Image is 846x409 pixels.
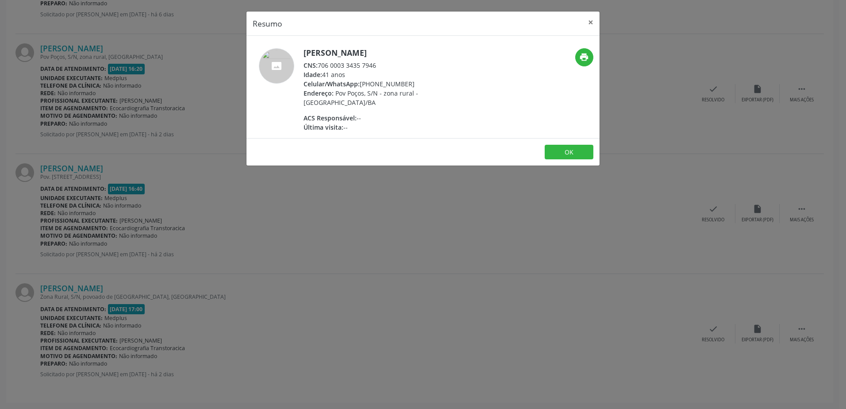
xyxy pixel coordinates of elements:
[304,123,343,131] span: Última visita:
[304,48,476,58] h5: [PERSON_NAME]
[259,48,294,84] img: accompaniment
[304,114,357,122] span: ACS Responsável:
[304,123,476,132] div: --
[304,61,318,69] span: CNS:
[304,113,476,123] div: --
[304,70,476,79] div: 41 anos
[304,89,418,107] span: Pov Poços, S/N - zona rural - [GEOGRAPHIC_DATA]/BA
[304,61,476,70] div: 706 0003 3435 7946
[304,89,334,97] span: Endereço:
[253,18,282,29] h5: Resumo
[575,48,593,66] button: print
[582,12,600,33] button: Close
[304,80,360,88] span: Celular/WhatsApp:
[545,145,593,160] button: OK
[579,52,589,62] i: print
[304,79,476,89] div: [PHONE_NUMBER]
[304,70,322,79] span: Idade:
